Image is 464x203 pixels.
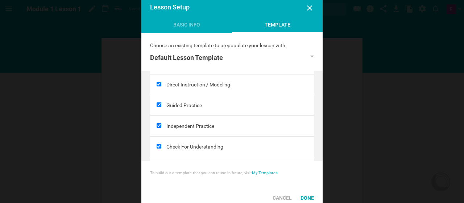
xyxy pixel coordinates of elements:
[150,4,298,11] div: Lesson Setup
[166,157,314,178] div: Exit ticket
[141,21,232,32] div: Basic Info
[150,42,314,49] div: Choose an existing template to prepopulate your lesson with:
[166,95,314,115] div: Guided Practice
[166,116,314,136] div: Independent Practice
[166,137,314,157] div: Check For Understanding
[150,53,223,62] div: Default Lesson Template
[232,21,323,33] div: Template
[252,171,278,175] a: My Templates
[150,171,252,175] span: To build out a template that you can reuse in future, visit
[166,74,314,95] div: Direct Instruction / Modeling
